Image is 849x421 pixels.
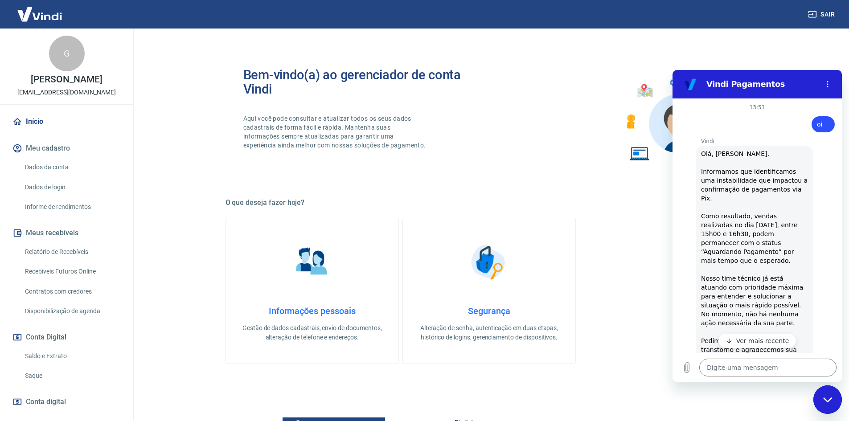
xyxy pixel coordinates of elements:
[226,218,399,364] a: Informações pessoaisInformações pessoaisGestão de dados cadastrais, envio de documentos, alteraçã...
[619,68,735,166] img: Imagem de um avatar masculino com diversos icones exemplificando as funcionalidades do gerenciado...
[21,262,123,281] a: Recebíveis Futuros Online
[21,243,123,261] a: Relatório de Recebíveis
[240,323,384,342] p: Gestão de dados cadastrais, envio de documentos, alteração de telefone e endereços.
[11,112,123,131] a: Início
[21,367,123,385] a: Saque
[11,392,123,412] a: Conta digital
[402,218,576,364] a: SegurançaSegurançaAlteração de senha, autenticação em duas etapas, histórico de logins, gerenciam...
[21,347,123,365] a: Saldo e Extrato
[813,385,842,414] iframe: Botão para iniciar a janela de mensagens, 1 mensagem não lida
[31,75,102,84] p: [PERSON_NAME]
[29,80,137,328] span: Olá, [PERSON_NAME]. Informamos que identificamos uma instabilidade que impactou a confirmação de ...
[64,266,117,275] p: Ver mais recente
[49,36,85,71] div: G
[226,198,753,207] h5: O que deseja fazer hoje?
[26,396,66,408] span: Conta digital
[243,114,428,150] p: Aqui você pode consultar e atualizar todos os seus dados cadastrais de forma fácil e rápida. Mant...
[21,178,123,196] a: Dados de login
[11,327,123,347] button: Conta Digital
[11,139,123,158] button: Meu cadastro
[240,306,384,316] h4: Informações pessoais
[11,0,69,28] img: Vindi
[290,240,334,284] img: Informações pessoais
[11,223,123,243] button: Meus recebíveis
[5,289,23,307] button: Carregar arquivo
[21,198,123,216] a: Informe de rendimentos
[673,70,842,382] iframe: Janela de mensagens
[46,264,124,278] button: Ver mais recente
[417,306,561,316] h4: Segurança
[21,158,123,176] a: Dados da conta
[467,240,511,284] img: Segurança
[21,302,123,320] a: Disponibilização de agenda
[243,68,489,96] h2: Bem-vindo(a) ao gerenciador de conta Vindi
[17,88,116,97] p: [EMAIL_ADDRESS][DOMAIN_NAME]
[806,6,838,23] button: Sair
[417,323,561,342] p: Alteração de senha, autenticação em duas etapas, histórico de logins, gerenciamento de dispositivos.
[21,282,123,301] a: Contratos com credores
